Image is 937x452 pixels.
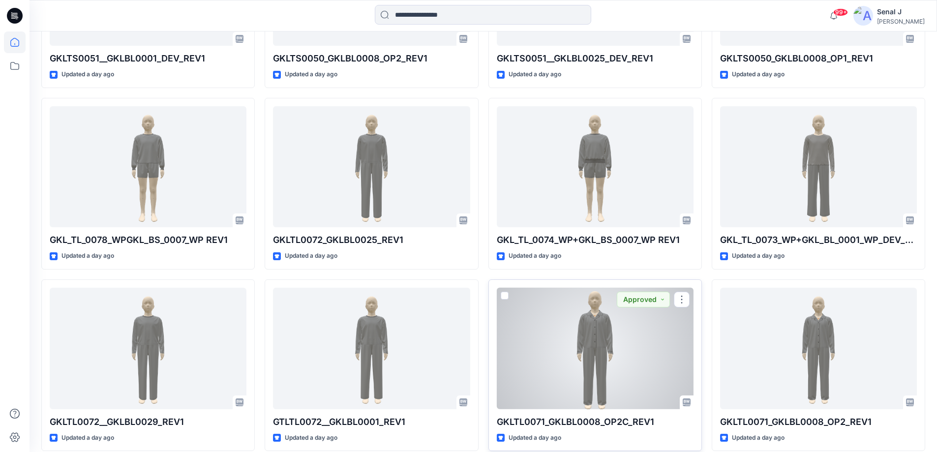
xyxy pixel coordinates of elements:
[50,106,246,228] a: GKL_TL_0078_WPGKL_BS_0007_WP REV1
[273,106,470,228] a: GKLTL0072_GKLBL0025_REV1
[50,415,246,429] p: GKLTL0072__GKLBL0029_REV1
[497,415,694,429] p: GKLTL0071_GKLBL0008_OP2C_REV1
[285,433,337,443] p: Updated a day ago
[273,233,470,247] p: GKLTL0072_GKLBL0025_REV1
[50,233,246,247] p: GKL_TL_0078_WPGKL_BS_0007_WP REV1
[877,18,925,25] div: [PERSON_NAME]
[720,106,917,228] a: GKL_TL_0073_WP+GKL_BL_0001_WP_DEV_REV2
[509,69,561,80] p: Updated a day ago
[833,8,848,16] span: 99+
[497,106,694,228] a: GKL_TL_0074_WP+GKL_BS_0007_WP REV1
[877,6,925,18] div: Senal J
[497,233,694,247] p: GKL_TL_0074_WP+GKL_BS_0007_WP REV1
[720,288,917,409] a: GKLTL0071_GKLBL0008_OP2_REV1
[720,415,917,429] p: GKLTL0071_GKLBL0008_OP2_REV1
[61,433,114,443] p: Updated a day ago
[497,52,694,65] p: GKLTS0051__GKLBL0025_DEV_REV1
[50,288,246,409] a: GKLTL0072__GKLBL0029_REV1
[50,52,246,65] p: GKLTS0051__GKLBL0001_DEV_REV1
[720,233,917,247] p: GKL_TL_0073_WP+GKL_BL_0001_WP_DEV_REV2
[273,288,470,409] a: GTLTL0072__GKLBL0001_REV1
[732,433,785,443] p: Updated a day ago
[285,69,337,80] p: Updated a day ago
[732,251,785,261] p: Updated a day ago
[61,251,114,261] p: Updated a day ago
[509,433,561,443] p: Updated a day ago
[720,52,917,65] p: GKLTS0050_GKLBL0008_OP1_REV1
[273,52,470,65] p: GKLTS0050_GKLBL0008_OP2_REV1
[732,69,785,80] p: Updated a day ago
[509,251,561,261] p: Updated a day ago
[285,251,337,261] p: Updated a day ago
[853,6,873,26] img: avatar
[273,415,470,429] p: GTLTL0072__GKLBL0001_REV1
[61,69,114,80] p: Updated a day ago
[497,288,694,409] a: GKLTL0071_GKLBL0008_OP2C_REV1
